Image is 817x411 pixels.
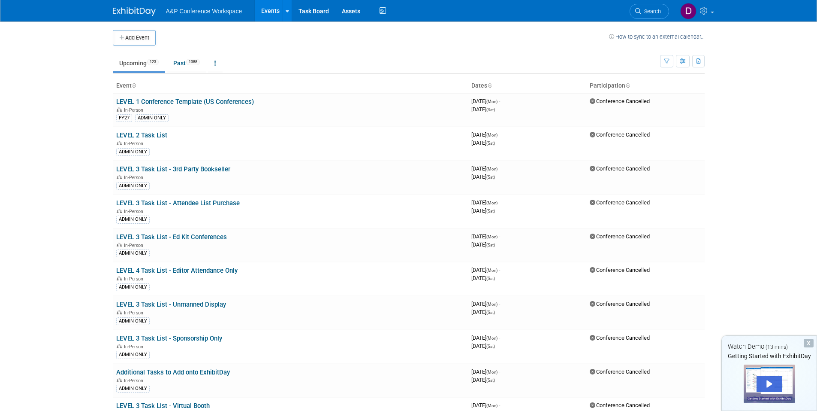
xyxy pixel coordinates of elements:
[471,343,495,349] span: [DATE]
[471,131,500,138] span: [DATE]
[166,8,242,15] span: A&P Conference Workspace
[116,250,150,257] div: ADMIN ONLY
[499,165,500,172] span: -
[471,165,500,172] span: [DATE]
[499,131,500,138] span: -
[722,352,817,360] div: Getting Started with ExhibitDay
[486,336,497,341] span: (Mon)
[116,283,150,291] div: ADMIN ONLY
[722,342,817,351] div: Watch Demo
[499,368,500,375] span: -
[186,59,200,65] span: 1388
[116,165,230,173] a: LEVEL 3 Task List - 3rd Party Bookseller
[117,107,122,112] img: In-Person Event
[116,368,230,376] a: Additional Tasks to Add onto ExhibitDay
[486,268,497,273] span: (Mon)
[124,107,146,113] span: In-Person
[486,243,495,247] span: (Sat)
[625,82,630,89] a: Sort by Participation Type
[124,141,146,146] span: In-Person
[113,79,468,93] th: Event
[116,114,132,122] div: FY27
[471,174,495,180] span: [DATE]
[486,99,497,104] span: (Mon)
[132,82,136,89] a: Sort by Event Name
[486,378,495,383] span: (Sat)
[116,216,150,223] div: ADMIN ONLY
[471,267,500,273] span: [DATE]
[116,148,150,156] div: ADMIN ONLY
[113,55,165,71] a: Upcoming123
[124,276,146,282] span: In-Person
[590,165,650,172] span: Conference Cancelled
[116,402,210,410] a: LEVEL 3 Task List - Virtual Booth
[499,199,500,206] span: -
[468,79,586,93] th: Dates
[499,98,500,104] span: -
[116,351,150,359] div: ADMIN ONLY
[590,368,650,375] span: Conference Cancelled
[471,207,495,214] span: [DATE]
[486,302,497,307] span: (Mon)
[471,241,495,248] span: [DATE]
[124,209,146,214] span: In-Person
[609,33,705,40] a: How to sync to an external calendar...
[590,98,650,104] span: Conference Cancelled
[486,310,495,315] span: (Sat)
[471,233,500,240] span: [DATE]
[471,309,495,315] span: [DATE]
[471,301,500,307] span: [DATE]
[471,106,495,113] span: [DATE]
[113,7,156,16] img: ExhibitDay
[590,131,650,138] span: Conference Cancelled
[590,233,650,240] span: Conference Cancelled
[499,402,500,408] span: -
[135,114,169,122] div: ADMIN ONLY
[499,335,500,341] span: -
[586,79,705,93] th: Participation
[116,385,150,393] div: ADMIN ONLY
[117,209,122,213] img: In-Person Event
[471,377,495,383] span: [DATE]
[124,243,146,248] span: In-Person
[590,199,650,206] span: Conference Cancelled
[471,98,500,104] span: [DATE]
[499,267,500,273] span: -
[471,402,500,408] span: [DATE]
[499,301,500,307] span: -
[116,335,222,342] a: LEVEL 3 Task List - Sponsorship Only
[113,30,156,46] button: Add Event
[471,368,500,375] span: [DATE]
[766,344,788,350] span: (13 mins)
[590,335,650,341] span: Conference Cancelled
[680,3,696,19] img: Dina Losito
[116,267,238,274] a: LEVEL 4 Task List - Editor Attendance Only
[486,403,497,408] span: (Mon)
[486,344,495,349] span: (Sat)
[124,310,146,316] span: In-Person
[124,344,146,350] span: In-Person
[117,344,122,348] img: In-Person Event
[471,335,500,341] span: [DATE]
[471,275,495,281] span: [DATE]
[117,141,122,145] img: In-Person Event
[486,133,497,137] span: (Mon)
[757,376,782,392] div: Play
[117,243,122,247] img: In-Person Event
[116,301,226,308] a: LEVEL 3 Task List - Unmanned Display
[167,55,206,71] a: Past1388
[117,276,122,280] img: In-Person Event
[487,82,491,89] a: Sort by Start Date
[124,378,146,384] span: In-Person
[486,107,495,112] span: (Sat)
[486,276,495,281] span: (Sat)
[590,301,650,307] span: Conference Cancelled
[116,182,150,190] div: ADMIN ONLY
[124,175,146,180] span: In-Person
[486,141,495,146] span: (Sat)
[486,370,497,374] span: (Mon)
[804,339,814,347] div: Dismiss
[117,378,122,382] img: In-Person Event
[590,402,650,408] span: Conference Cancelled
[630,4,669,19] a: Search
